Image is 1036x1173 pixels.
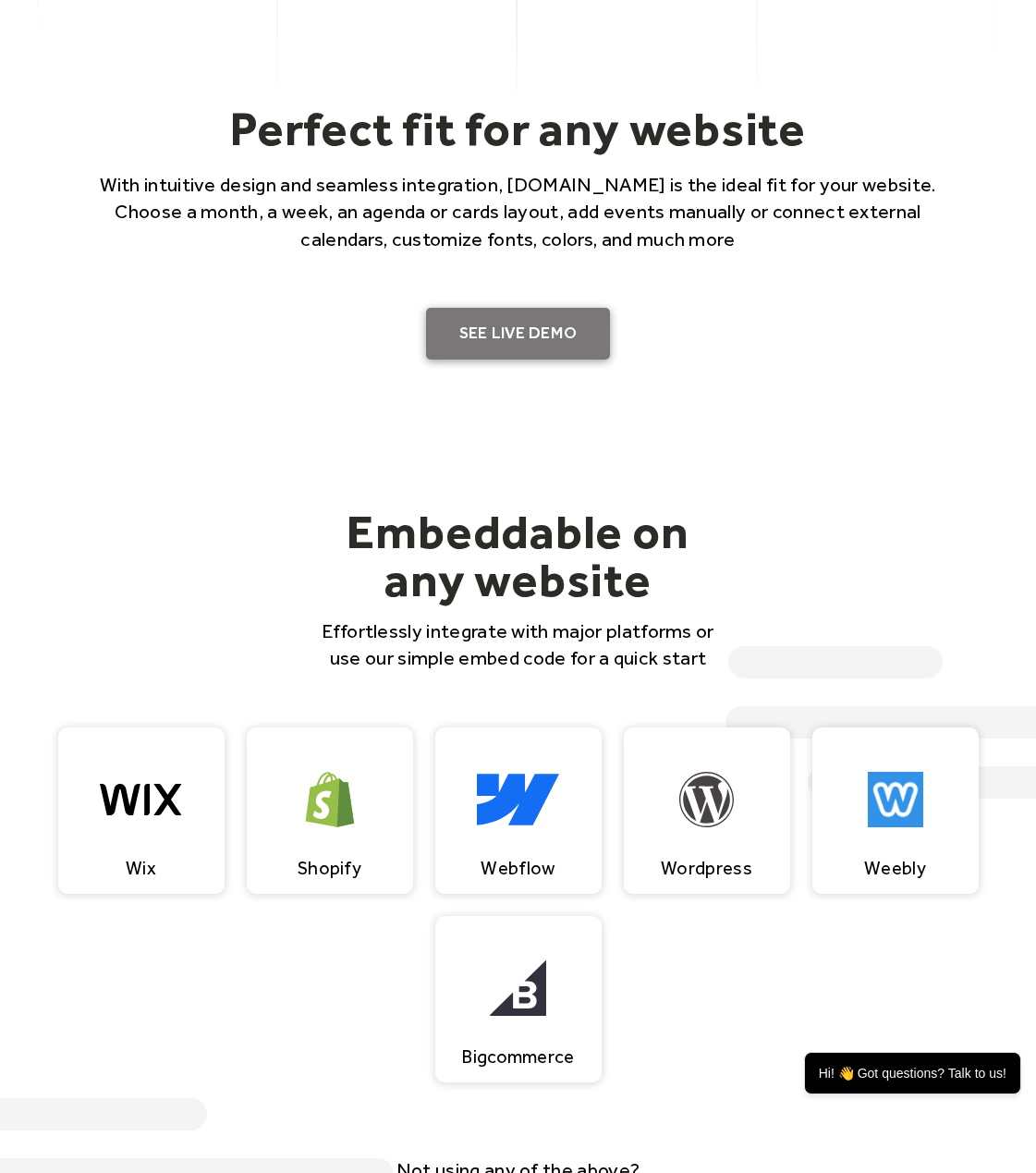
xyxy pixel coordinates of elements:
a: Wix [58,727,225,894]
div: Wix [126,857,156,879]
div: Weebly [864,857,926,879]
a: Webflow [435,727,602,894]
a: Bigcommerce [435,916,602,1082]
h2: Perfect fit for any website [75,100,962,157]
a: SEE LIVE DEMO [426,308,611,360]
p: Effortlessly integrate with major platforms or use our simple embed code for a quick start [311,617,725,672]
div: Wordpress [661,857,752,879]
a: Weebly [812,727,979,894]
p: With intuitive design and seamless integration, [DOMAIN_NAME] is the ideal fit for your website. ... [75,171,962,252]
div: Bigcommerce [461,1045,574,1068]
h2: Embeddable on any website [311,507,725,604]
a: Wordpress [624,727,790,894]
div: Webflow [481,857,555,879]
a: Shopify [247,727,413,894]
div: Shopify [298,857,361,879]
